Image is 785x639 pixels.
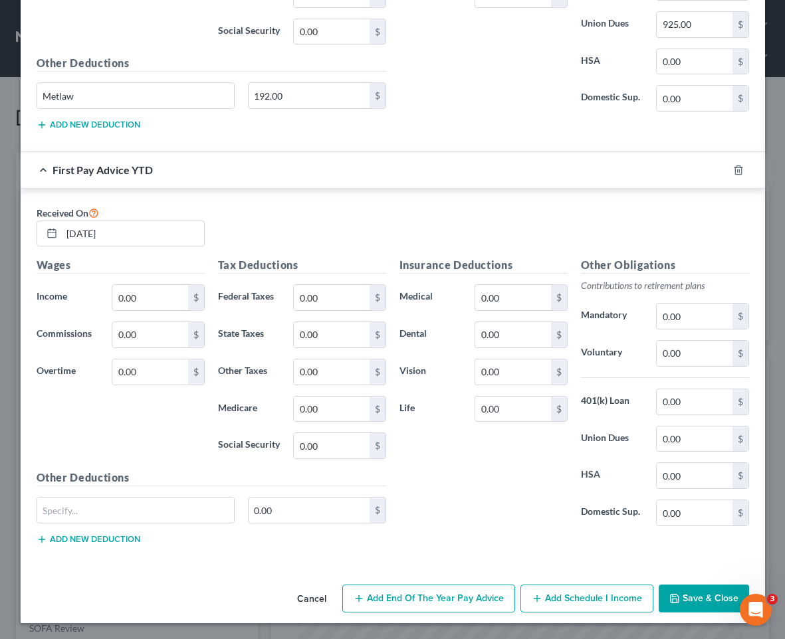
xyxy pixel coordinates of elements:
h5: Other Deductions [37,55,386,72]
h5: Insurance Deductions [399,257,568,274]
div: $ [370,322,386,347]
input: Specify... [37,498,235,523]
label: Domestic Sup. [574,500,650,526]
label: Medicare [211,396,287,422]
div: $ [732,426,748,452]
label: Other Taxes [211,359,287,385]
div: $ [732,12,748,37]
label: Medical [393,284,469,311]
input: 0.00 [657,341,732,366]
div: $ [732,500,748,525]
input: 0.00 [112,359,187,385]
input: 0.00 [657,463,732,488]
div: $ [370,359,386,385]
button: Add new deduction [37,534,140,545]
label: Life [393,396,469,422]
div: $ [188,322,204,347]
div: $ [370,19,386,45]
label: Commissions [30,321,106,348]
input: 0.00 [249,498,370,523]
label: Federal Taxes [211,284,287,311]
input: 0.00 [294,359,369,385]
div: $ [551,285,567,310]
div: $ [732,389,748,414]
input: 0.00 [657,49,732,74]
label: Dental [393,321,469,348]
span: Income [37,290,67,302]
button: Add new deduction [37,120,140,130]
input: 0.00 [657,500,732,525]
input: 0.00 [294,19,369,45]
input: 0.00 [475,322,550,347]
input: 0.00 [657,426,732,452]
label: Union Dues [574,11,650,38]
label: State Taxes [211,321,287,348]
label: Mandatory [574,303,650,329]
label: Received On [37,205,99,221]
h5: Other Obligations [581,257,749,274]
span: 3 [767,594,778,604]
input: 0.00 [294,433,369,458]
div: $ [370,397,386,422]
div: $ [732,86,748,111]
div: $ [732,49,748,74]
label: HSA [574,48,650,75]
label: Union Dues [574,426,650,452]
div: $ [370,285,386,310]
label: Overtime [30,359,106,385]
input: 0.00 [112,322,187,347]
div: $ [551,397,567,422]
label: 401(k) Loan [574,389,650,415]
div: $ [370,498,386,523]
div: $ [370,433,386,458]
div: $ [370,83,386,108]
input: 0.00 [249,83,370,108]
div: $ [732,463,748,488]
input: 0.00 [657,12,732,37]
p: Contributions to retirement plans [581,279,749,292]
input: 0.00 [294,285,369,310]
label: Voluntary [574,340,650,367]
div: $ [551,359,567,385]
input: 0.00 [475,285,550,310]
button: Save & Close [659,585,749,612]
label: Vision [393,359,469,385]
input: MM/DD/YYYY [62,221,204,246]
input: 0.00 [294,322,369,347]
input: Specify... [37,83,235,108]
button: Cancel [286,586,337,612]
div: $ [732,304,748,329]
input: 0.00 [657,86,732,111]
input: 0.00 [657,304,732,329]
h5: Tax Deductions [218,257,386,274]
h5: Wages [37,257,205,274]
input: 0.00 [475,397,550,422]
div: $ [732,341,748,366]
label: HSA [574,462,650,489]
label: Social Security [211,432,287,459]
input: 0.00 [657,389,732,414]
input: 0.00 [294,397,369,422]
span: First Pay Advice YTD [53,163,153,176]
label: Domestic Sup. [574,85,650,112]
input: 0.00 [112,285,187,310]
button: Add End of the Year Pay Advice [342,585,515,612]
iframe: Intercom live chat [740,594,772,626]
div: $ [188,285,204,310]
label: Social Security [211,19,287,45]
div: $ [188,359,204,385]
div: $ [551,322,567,347]
input: 0.00 [475,359,550,385]
h5: Other Deductions [37,470,386,486]
button: Add Schedule I Income [520,585,653,612]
